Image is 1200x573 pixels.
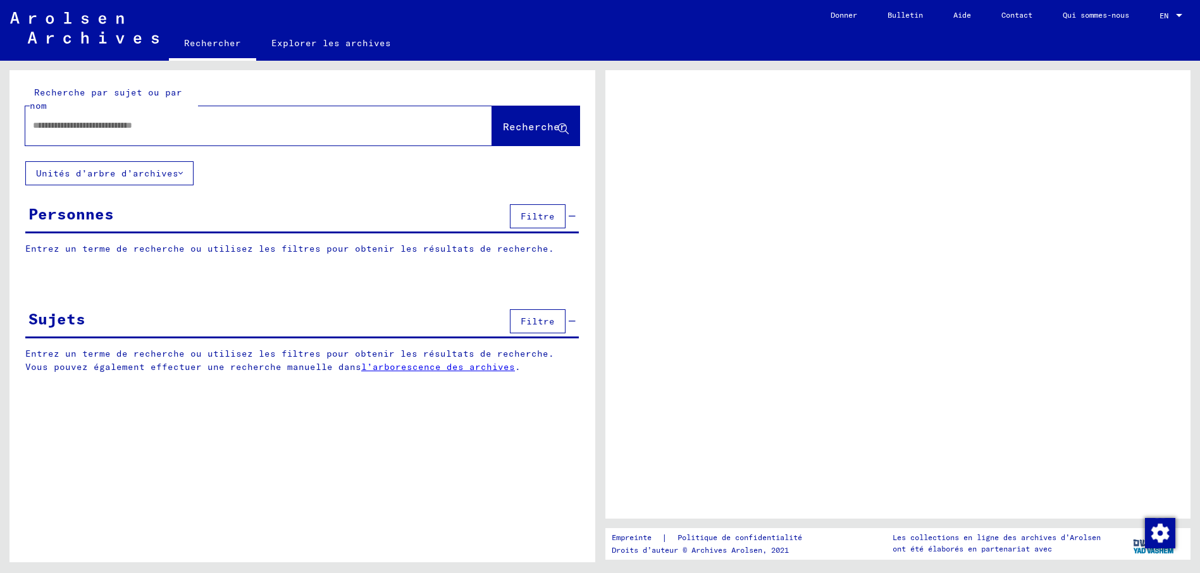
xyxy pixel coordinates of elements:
button: Filtre [510,204,566,228]
img: Modifier le consentement [1145,518,1175,548]
a: Explorer les archives [256,28,406,58]
a: Politique de confidentialité [667,531,817,545]
a: Empreinte [612,531,662,545]
a: Rechercher [169,28,256,61]
p: ont été élaborés en partenariat avec [893,543,1101,555]
p: Entrez un terme de recherche ou utilisez les filtres pour obtenir les résultats de recherche. [25,242,579,256]
mat-label: Recherche par sujet ou par nom [30,87,182,111]
p: Entrez un terme de recherche ou utilisez les filtres pour obtenir les résultats de recherche. Vou... [25,347,579,374]
span: Filtre [521,316,555,327]
font: | [662,531,667,545]
button: Unités d’arbre d’archives [25,161,194,185]
span: EN [1160,11,1173,20]
p: Droits d’auteur © Archives Arolsen, 2021 [612,545,817,556]
a: l’arborescence des archives [361,361,515,373]
img: Arolsen_neg.svg [10,12,159,44]
span: Rechercher [503,120,566,133]
font: Unités d’arbre d’archives [36,168,178,179]
div: Sujets [28,307,85,330]
div: Modifier le consentement [1144,517,1175,548]
img: yv_logo.png [1130,527,1178,559]
span: Filtre [521,211,555,222]
div: Personnes [28,202,114,225]
p: Les collections en ligne des archives d’Arolsen [893,532,1101,543]
button: Rechercher [492,106,579,145]
button: Filtre [510,309,566,333]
